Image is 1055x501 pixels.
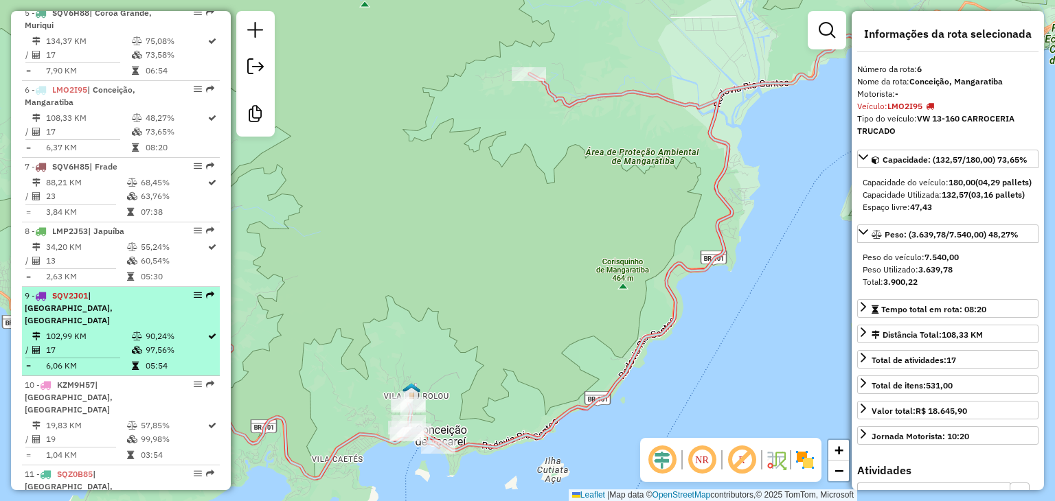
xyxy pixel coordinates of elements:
i: % de utilização do peso [132,332,142,340]
div: Peso Utilizado: [863,264,1033,276]
td: 57,85% [140,419,207,432]
a: Total de itens:531,00 [857,375,1039,394]
h4: Atividades [857,464,1039,477]
td: 2,63 KM [45,270,126,283]
em: Rota exportada [206,162,214,170]
em: Opções [194,85,202,93]
a: Leaflet [572,490,605,500]
span: LMP2J53 [52,226,88,236]
strong: 6 [917,64,922,74]
strong: R$ 18.645,90 [916,406,967,416]
span: Tempo total em rota: 08:20 [881,304,986,314]
span: Capacidade: (132,57/180,00) 73,65% [883,154,1028,165]
span: | Frade [89,161,117,172]
span: 7 - [25,161,117,172]
span: KZM9H57 [57,380,95,390]
td: 17 [45,48,131,62]
a: Criar modelo [242,100,269,131]
span: | Japuíba [88,226,124,236]
div: Capacidade do veículo: [863,176,1033,189]
td: 48,27% [145,111,207,125]
td: 08:20 [145,141,207,154]
i: Tempo total em rota [132,362,139,370]
h4: Informações da rota selecionada [857,27,1039,40]
a: Zoom in [828,440,849,461]
img: Fluxo de ruas [765,449,787,471]
em: Rota exportada [206,8,214,16]
div: Motorista: [857,88,1039,100]
span: SQV6H88 [52,8,89,18]
strong: (04,29 pallets) [975,177,1032,187]
i: Rota otimizada [208,421,216,430]
td: = [25,448,32,462]
i: Total de Atividades [32,128,41,136]
i: % de utilização do peso [127,421,137,430]
i: Total de Atividades [32,435,41,443]
strong: 3.639,78 [918,264,953,275]
a: Tempo total em rota: 08:20 [857,299,1039,318]
td: 17 [45,125,131,139]
span: SQV6H85 [52,161,89,172]
td: 63,76% [140,189,207,203]
td: 06:54 [145,64,207,78]
td: = [25,270,32,283]
span: + [835,441,843,458]
div: Valor total: [872,405,967,417]
span: | [GEOGRAPHIC_DATA], [GEOGRAPHIC_DATA] [25,290,113,325]
td: / [25,432,32,446]
i: % de utilização do peso [127,243,137,251]
div: Tipo do veículo: [857,113,1039,137]
td: / [25,48,32,62]
span: SQV2J01 [52,290,88,301]
em: Opções [194,380,202,388]
td: 60,54% [140,254,207,268]
td: 1,04 KM [45,448,126,462]
span: SQZ0B85 [57,469,93,479]
div: Peso: (3.639,78/7.540,00) 48,27% [857,246,1039,294]
td: 6,06 KM [45,359,131,373]
td: = [25,64,32,78]
img: Exibir/Ocultar setores [794,449,816,471]
td: 88,21 KM [45,176,126,189]
span: Exibir rótulo [725,443,758,476]
i: % de utilização do peso [127,178,137,187]
i: Tempo total em rota [132,67,139,75]
td: 7,90 KM [45,64,131,78]
i: Tipo do veículo ou veículo exclusivo violado [926,102,934,110]
i: Rota otimizada [208,332,216,340]
div: Map data © contributors,© 2025 TomTom, Microsoft [569,489,857,501]
i: Rota otimizada [208,114,216,122]
td: 07:38 [140,205,207,219]
span: | [607,490,609,500]
i: % de utilização da cubagem [127,435,137,443]
td: 97,56% [145,343,207,357]
strong: (03,16 pallets) [968,189,1025,200]
td: 6,37 KM [45,141,131,154]
img: RN Mangaratiba (R. do Barco) [402,382,420,400]
i: Total de Atividades [32,51,41,59]
div: Veículo: [857,100,1039,113]
td: 05:30 [140,270,207,283]
div: Total de itens: [872,380,953,392]
i: Distância Total [32,332,41,340]
strong: VW 13-160 CARROCERIA TRUCADO [857,113,1014,136]
span: LMO2I95 [52,84,87,95]
i: Rota otimizada [208,243,216,251]
i: Total de Atividades [32,257,41,265]
i: Distância Total [32,178,41,187]
span: 6 - [25,84,135,107]
td: 73,58% [145,48,207,62]
i: Distância Total [32,114,41,122]
div: Total: [863,276,1033,288]
em: Rota exportada [206,226,214,235]
a: Jornada Motorista: 10:20 [857,426,1039,445]
div: Capacidade Utilizada: [863,189,1033,201]
td: 19,83 KM [45,419,126,432]
a: Nova sessão e pesquisa [242,16,269,47]
strong: 180,00 [949,177,975,187]
em: Opções [194,226,202,235]
em: Rota exportada [206,291,214,299]
strong: 47,43 [910,202,932,212]
i: % de utilização do peso [132,114,142,122]
td: 17 [45,343,131,357]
